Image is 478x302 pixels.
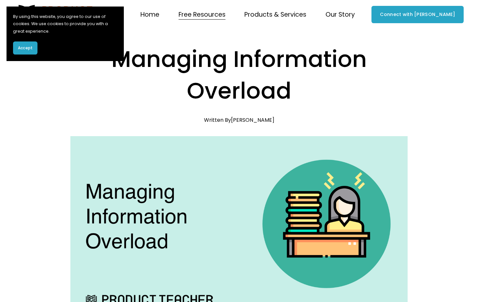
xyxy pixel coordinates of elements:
[326,9,355,20] span: Our Story
[18,45,33,51] span: Accept
[231,116,274,124] a: [PERSON_NAME]
[179,9,225,20] span: Free Resources
[244,9,306,20] span: Products & Services
[244,8,306,21] a: folder dropdown
[140,8,159,21] a: Home
[13,13,117,35] p: By using this website, you agree to our use of cookies. We use cookies to provide you with a grea...
[14,5,94,24] img: Product Teacher
[371,6,464,23] a: Connect with [PERSON_NAME]
[13,41,37,55] button: Accept
[70,43,407,106] h1: Managing Information Overload
[204,117,274,123] div: Written By
[7,7,124,61] section: Cookie banner
[179,8,225,21] a: folder dropdown
[326,8,355,21] a: folder dropdown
